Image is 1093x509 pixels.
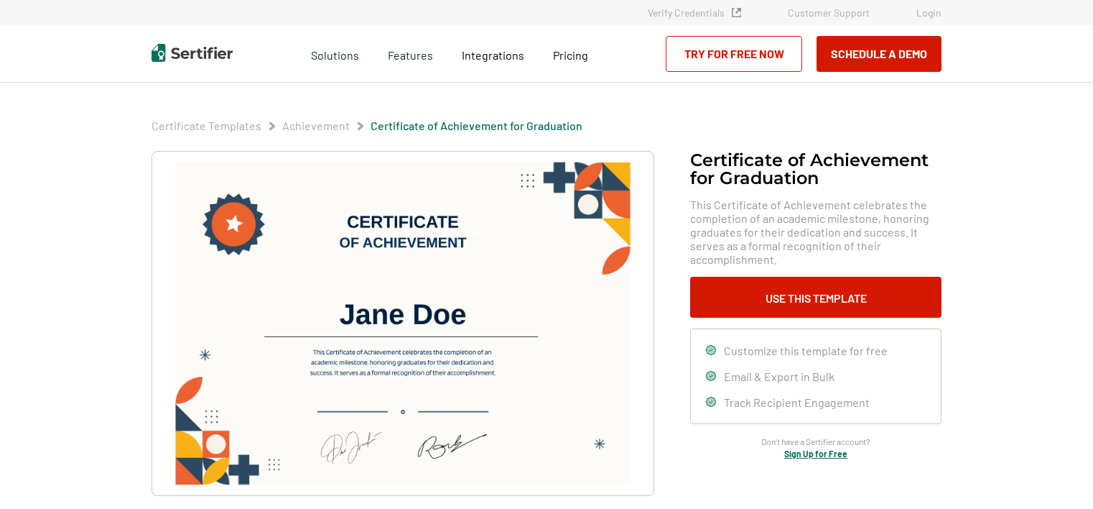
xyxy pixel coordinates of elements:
[690,151,941,187] h1: Certificate of Achievement for Graduation
[648,6,741,19] a: Verify Credentials
[690,277,941,318] button: Use This Template
[724,344,888,357] span: Customize this template for free
[388,45,433,63] span: Features
[152,119,261,132] a: Certificate Templates
[784,449,847,459] a: Sign Up for Free
[152,119,261,133] span: Certificate Templates
[732,8,741,17] img: Verified
[553,45,588,63] a: Pricing
[724,395,870,409] span: Track Recipient Engagement
[371,119,582,132] a: Certificate of Achievement for Graduation
[282,119,350,133] span: Achievement
[311,45,359,63] span: Solutions
[462,48,524,62] span: Integrations
[666,36,802,72] a: Try for Free Now
[462,45,524,63] a: Integrations
[152,119,582,133] div: Breadcrumb
[916,6,941,19] a: Login
[690,198,941,266] span: This Certificate of Achievement celebrates the completion of an academic milestone, honoring grad...
[553,48,588,62] span: Pricing
[724,370,834,383] span: Email & Export in Bulk
[152,44,233,62] img: Sertifier | Digital Credentialing Platform
[761,435,870,449] span: Don’t have a Sertifier account?
[788,6,870,19] a: Customer Support
[371,119,582,133] span: Certificate of Achievement for Graduation
[175,162,631,485] img: Certificate of Achievement for Graduation
[282,119,350,132] a: Achievement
